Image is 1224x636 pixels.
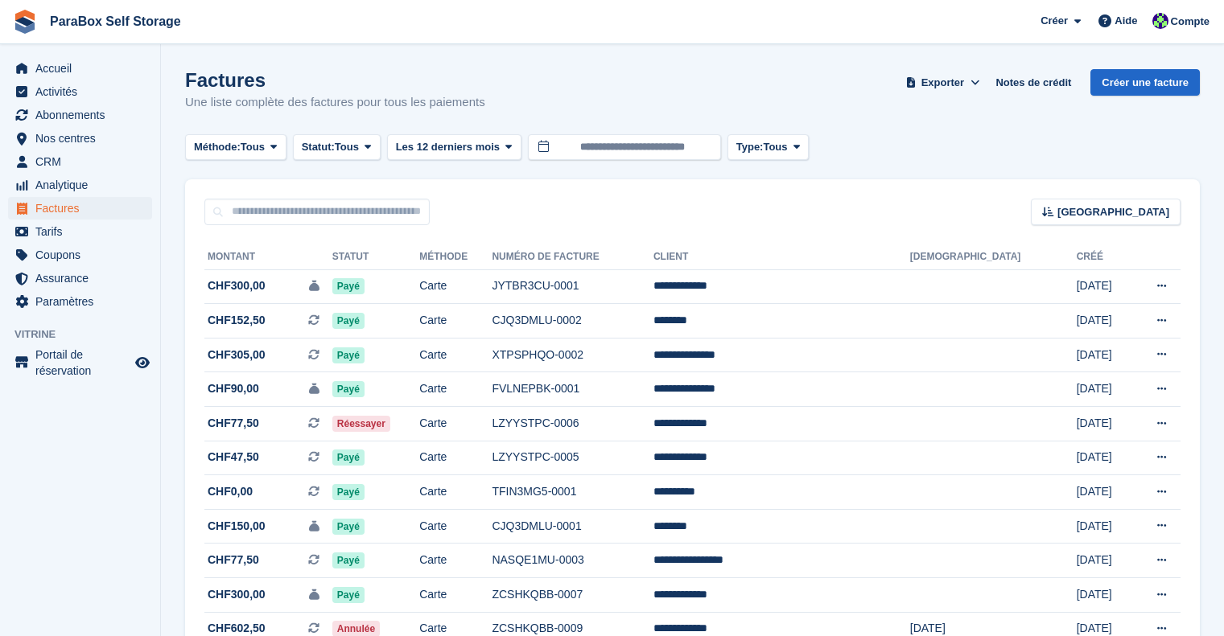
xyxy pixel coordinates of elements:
td: [DATE] [1077,509,1130,544]
td: XTPSPHQO-0002 [492,338,653,372]
a: menu [8,347,152,379]
span: CHF77,50 [208,415,259,432]
button: Statut: Tous [293,134,381,161]
td: [DATE] [1077,544,1130,578]
span: CHF300,00 [208,586,266,603]
button: Type: Tous [727,134,810,161]
th: Statut [332,244,419,270]
span: CHF47,50 [208,449,259,466]
span: Exporter [921,75,964,91]
span: Méthode: [194,139,241,155]
td: TFIN3MG5-0001 [492,475,653,510]
td: Carte [419,372,492,407]
td: [DATE] [1077,269,1130,304]
td: [DATE] [1077,407,1130,441]
span: CHF77,50 [208,552,259,568]
td: CJQ3DMLU-0002 [492,304,653,339]
td: Carte [419,269,492,304]
span: Coupons [35,244,132,266]
span: Vitrine [14,326,160,343]
span: CHF300,00 [208,277,266,294]
span: Payé [332,347,365,363]
td: Carte [419,544,492,578]
td: Carte [419,578,492,613]
a: Créer une facture [1090,69,1200,96]
td: LZYYSTPC-0006 [492,407,653,441]
a: menu [8,197,152,220]
span: Statut: [302,139,335,155]
span: CRM [35,150,132,173]
th: Client [653,244,910,270]
a: menu [8,127,152,150]
span: Tous [335,139,359,155]
span: Activités [35,80,132,103]
td: FVLNEPBK-0001 [492,372,653,407]
button: Méthode: Tous [185,134,286,161]
a: menu [8,150,152,173]
th: Méthode [419,244,492,270]
a: Boutique d'aperçu [133,353,152,372]
img: Tess Bédat [1152,13,1168,29]
span: Analytique [35,174,132,196]
span: Tarifs [35,220,132,243]
span: Tous [241,139,265,155]
span: Payé [332,449,365,466]
td: Carte [419,338,492,372]
span: Type: [736,139,764,155]
td: Carte [419,509,492,544]
span: Accueil [35,57,132,80]
span: [GEOGRAPHIC_DATA] [1057,204,1169,220]
a: ParaBox Self Storage [43,8,188,35]
span: Aide [1115,13,1137,29]
span: Payé [332,519,365,535]
td: Carte [419,475,492,510]
img: stora-icon-8386f47178a22dfd0bd8f6a31ec36ba5ce8667c1dd55bd0f319d3a0aa187defe.svg [13,10,37,34]
span: Portail de réservation [35,347,132,379]
span: CHF90,00 [208,380,259,397]
span: CHF0,00 [208,483,253,500]
td: Carte [419,304,492,339]
span: CHF152,50 [208,312,266,329]
td: Carte [419,441,492,475]
td: [DATE] [1077,304,1130,339]
span: Factures [35,197,132,220]
span: Tous [763,139,787,155]
a: menu [8,220,152,243]
td: [DATE] [1077,441,1130,475]
td: JYTBR3CU-0001 [492,269,653,304]
button: Exporter [902,69,983,96]
a: menu [8,80,152,103]
a: menu [8,174,152,196]
span: Payé [332,278,365,294]
span: Payé [332,484,365,500]
a: menu [8,290,152,313]
th: Numéro de facture [492,244,653,270]
button: Les 12 derniers mois [387,134,521,161]
td: Carte [419,407,492,441]
span: Payé [332,313,365,329]
span: Réessayer [332,416,390,432]
th: Montant [204,244,332,270]
td: [DATE] [1077,578,1130,613]
a: menu [8,244,152,266]
span: Paramètres [35,290,132,313]
span: Payé [332,587,365,603]
p: Une liste complète des factures pour tous les paiements [185,93,485,112]
a: menu [8,57,152,80]
a: Notes de crédit [989,69,1078,96]
td: LZYYSTPC-0005 [492,441,653,475]
td: NASQE1MU-0003 [492,544,653,578]
span: CHF305,00 [208,347,266,363]
td: CJQ3DMLU-0001 [492,509,653,544]
span: Nos centres [35,127,132,150]
span: Payé [332,552,365,568]
a: menu [8,104,152,126]
span: Assurance [35,267,132,289]
span: CHF150,00 [208,518,266,535]
th: Créé [1077,244,1130,270]
td: [DATE] [1077,338,1130,372]
span: Compte [1171,14,1210,30]
span: Payé [332,381,365,397]
td: [DATE] [1077,475,1130,510]
td: [DATE] [1077,372,1130,407]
